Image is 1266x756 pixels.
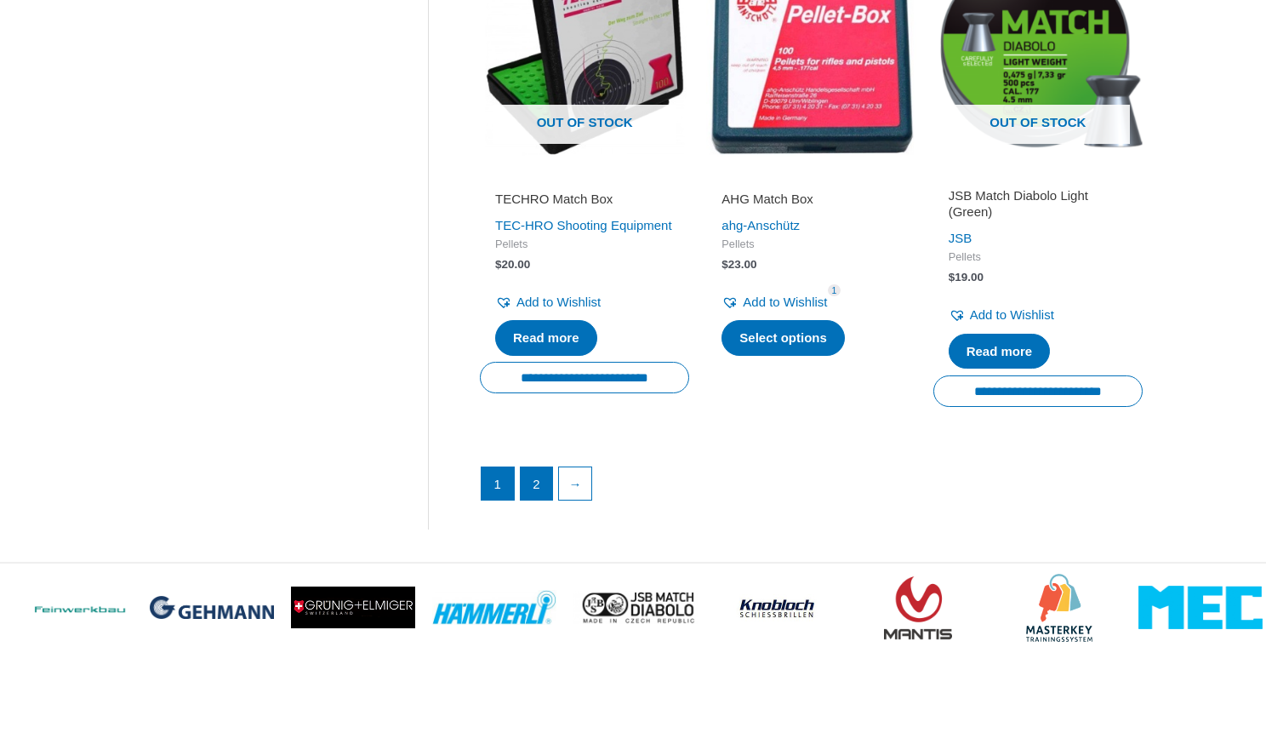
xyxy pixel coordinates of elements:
span: Add to Wishlist [743,295,827,309]
a: JSB Match Diabolo Light (Green) [949,187,1127,227]
span: Pellets [721,238,900,252]
bdi: 23.00 [721,258,756,271]
a: → [559,467,591,500]
span: Page 1 [482,467,514,500]
a: AHG Match Box [721,191,900,214]
span: Add to Wishlist [516,295,601,309]
span: Pellets [949,250,1127,265]
a: Add to Wishlist [721,290,827,314]
iframe: Customer reviews powered by Trustpilot [495,167,674,187]
span: Out of stock [493,105,676,144]
bdi: 20.00 [495,258,530,271]
a: Read more about “TECHRO Match Box” [495,320,597,356]
a: ahg-Anschütz [721,218,800,232]
a: Read more about “JSB Match Diabolo Light (Green)” [949,334,1051,369]
bdi: 19.00 [949,271,984,283]
span: Add to Wishlist [970,307,1054,322]
span: $ [721,258,728,271]
h2: JSB Match Diabolo Light (Green) [949,187,1127,220]
a: TEC-HRO Shooting Equipment [495,218,672,232]
a: JSB [949,231,972,245]
span: Pellets [495,238,674,252]
iframe: Customer reviews powered by Trustpilot [721,167,900,187]
span: $ [949,271,955,283]
a: Page 2 [521,467,553,500]
a: Add to Wishlist [949,303,1054,327]
h2: AHG Match Box [721,191,900,208]
a: Select options for “AHG Match Box” [721,320,845,356]
h2: TECHRO Match Box [495,191,674,208]
span: Out of stock [946,105,1130,144]
span: $ [495,258,502,271]
span: 1 [828,284,841,297]
a: TECHRO Match Box [495,191,674,214]
iframe: Customer reviews powered by Trustpilot [949,167,1127,187]
a: Add to Wishlist [495,290,601,314]
nav: Product Pagination [480,467,1143,509]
